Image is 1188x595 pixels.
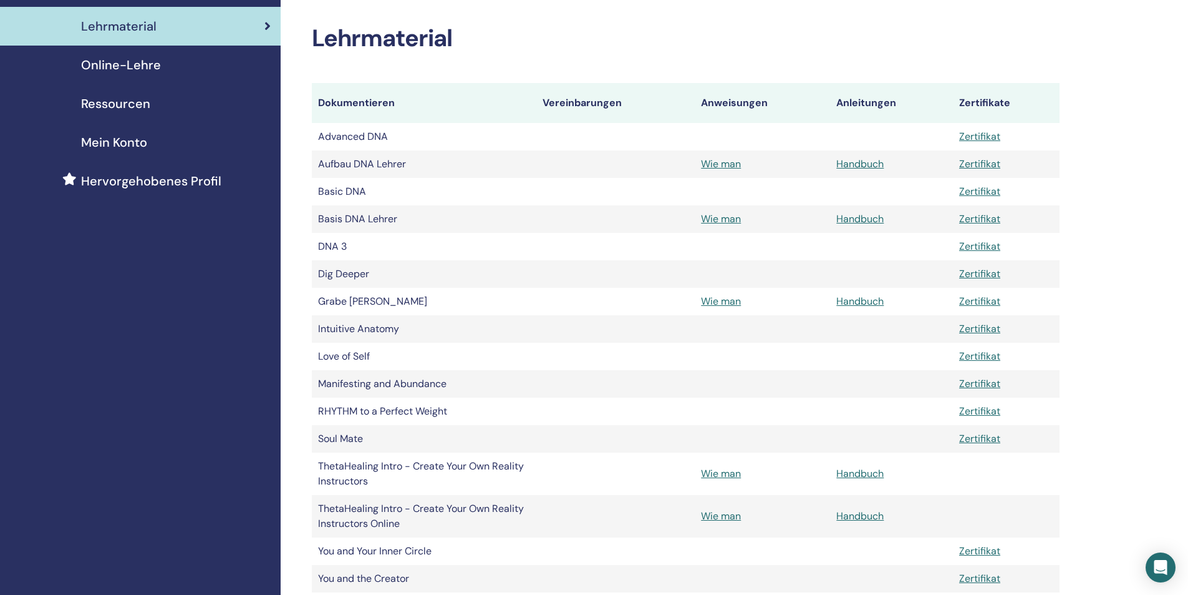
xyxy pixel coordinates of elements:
td: ThetaHealing Intro - Create Your Own Reality Instructors [312,453,536,495]
a: Zertifikat [959,157,1000,170]
a: Handbuch [836,509,884,523]
td: Advanced DNA [312,123,536,150]
a: Zertifikat [959,267,1000,280]
a: Zertifikat [959,185,1000,198]
a: Zertifikat [959,295,1000,308]
th: Dokumentieren [312,83,536,123]
th: Anweisungen [695,83,830,123]
a: Zertifikat [959,130,1000,143]
td: Basic DNA [312,178,536,205]
td: Aufbau DNA Lehrer [312,150,536,178]
a: Wie man [701,157,741,170]
th: Vereinbarungen [536,83,695,123]
a: Zertifikat [959,240,1000,253]
h2: Lehrmaterial [312,24,1060,53]
a: Zertifikat [959,377,1000,390]
a: Zertifikat [959,322,1000,335]
td: Basis DNA Lehrer [312,205,536,233]
td: RHYTHM to a Perfect Weight [312,398,536,425]
a: Handbuch [836,295,884,308]
span: Mein Konto [81,133,147,152]
td: Manifesting and Abundance [312,370,536,398]
td: You and Your Inner Circle [312,538,536,565]
td: Grabe [PERSON_NAME] [312,288,536,315]
a: Zertifikat [959,572,1000,585]
a: Zertifikat [959,350,1000,363]
a: Zertifikat [959,432,1000,445]
span: Hervorgehobenes Profil [81,172,221,190]
a: Wie man [701,295,741,308]
td: You and the Creator [312,565,536,593]
a: Zertifikat [959,544,1000,558]
td: Love of Self [312,343,536,370]
td: Soul Mate [312,425,536,453]
a: Handbuch [836,157,884,170]
a: Zertifikat [959,405,1000,418]
span: Ressourcen [81,94,150,113]
span: Lehrmaterial [81,17,157,36]
a: Handbuch [836,212,884,225]
td: DNA 3 [312,233,536,260]
a: Wie man [701,467,741,480]
a: Handbuch [836,467,884,480]
td: ThetaHealing Intro - Create Your Own Reality Instructors Online [312,495,536,538]
th: Zertifikate [953,83,1060,123]
a: Wie man [701,509,741,523]
div: Open Intercom Messenger [1146,553,1176,583]
a: Wie man [701,212,741,225]
td: Dig Deeper [312,260,536,288]
a: Zertifikat [959,212,1000,225]
span: Online-Lehre [81,56,161,74]
th: Anleitungen [830,83,953,123]
td: Intuitive Anatomy [312,315,536,343]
